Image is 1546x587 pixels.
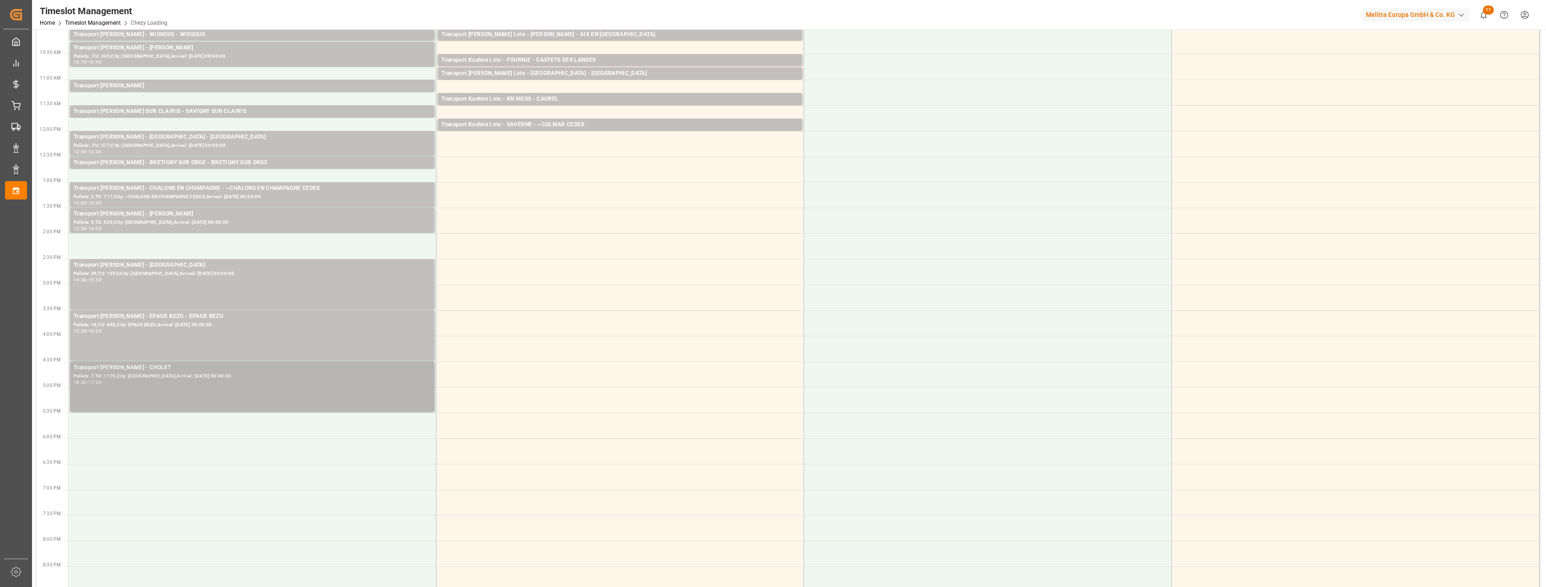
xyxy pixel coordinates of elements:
[1483,5,1494,15] span: 11
[40,101,61,106] span: 11:30 AM
[74,380,87,384] div: 16:30
[1473,5,1494,25] button: show 11 new notifications
[74,219,431,226] div: Pallets: 5,TU: 629,City: [GEOGRAPHIC_DATA],Arrival: [DATE] 00:00:00
[74,43,431,53] div: Transport [PERSON_NAME] - [PERSON_NAME]
[43,178,61,183] span: 1:00 PM
[43,460,61,465] span: 6:30 PM
[74,30,431,39] div: Transport [PERSON_NAME] - WISSOUS - WISSOUS
[74,201,87,205] div: 13:00
[74,107,431,116] div: Transport [PERSON_NAME] SUR CLAIRIS - SAVIGNY SUR CLAIRIS
[74,150,87,154] div: 12:00
[43,409,61,414] span: 5:30 PM
[88,380,102,384] div: 17:30
[88,201,102,205] div: 13:30
[43,383,61,388] span: 5:00 PM
[74,363,431,372] div: Transport [PERSON_NAME] - CHOLET
[74,184,431,193] div: Transport [PERSON_NAME] - CHALONS EN CHAMPAGNE - ~CHALONS EN CHAMPAGNE CEDEX
[74,312,431,321] div: Transport [PERSON_NAME] - EPAUX BEZU - EPAUX BEZU
[40,127,61,132] span: 12:00 PM
[43,229,61,234] span: 2:00 PM
[74,321,431,329] div: Pallets: 16,TU: 848,City: EPAUX BEZU,Arrival: [DATE] 00:00:00
[441,65,799,73] div: Pallets: 1,TU: ,City: CASTETS DES [PERSON_NAME],Arrival: [DATE] 00:00:00
[40,50,61,55] span: 10:30 AM
[74,278,87,282] div: 14:30
[1494,5,1514,25] button: Help Center
[441,30,799,39] div: Transport [PERSON_NAME] Lots - [PERSON_NAME] - AIX EN [GEOGRAPHIC_DATA]
[74,270,431,278] div: Pallets: 39,TU: 1393,City: [GEOGRAPHIC_DATA],Arrival: [DATE] 00:00:00
[43,434,61,439] span: 6:00 PM
[40,152,61,157] span: 12:30 PM
[441,95,799,104] div: Transport Kuehne Lots - KN MESS - CAUREL
[87,201,88,205] div: -
[88,60,102,64] div: 10:45
[88,278,102,282] div: 15:30
[1362,6,1473,23] button: Melitta Europa GmbH & Co. KG
[441,69,799,78] div: Transport [PERSON_NAME] Lots - [GEOGRAPHIC_DATA] - [GEOGRAPHIC_DATA]
[1362,8,1470,22] div: Melitta Europa GmbH & Co. KG
[40,4,167,18] div: Timeslot Management
[87,278,88,282] div: -
[74,60,87,64] div: 10:15
[74,261,431,270] div: Transport [PERSON_NAME] - [GEOGRAPHIC_DATA]
[441,56,799,65] div: Transport Kuehne Lots - FOURNIE - CASTETS DES LANDES
[441,104,799,112] div: Pallets: 1,TU: 244,City: [GEOGRAPHIC_DATA],Arrival: [DATE] 00:00:00
[43,204,61,209] span: 1:30 PM
[74,226,87,231] div: 13:30
[441,120,799,129] div: Transport Kuehne Lots - SAVERNE - ~COLMAR CEDEX
[43,511,61,516] span: 7:30 PM
[74,116,431,124] div: Pallets: 1,TU: 30,City: [GEOGRAPHIC_DATA],Arrival: [DATE] 00:00:00
[74,210,431,219] div: Transport [PERSON_NAME] - [PERSON_NAME]
[87,150,88,154] div: -
[87,60,88,64] div: -
[74,142,431,150] div: Pallets: ,TU: 377,City: [GEOGRAPHIC_DATA],Arrival: [DATE] 00:00:00
[74,81,431,91] div: Transport [PERSON_NAME]
[43,562,61,567] span: 8:30 PM
[74,158,431,167] div: Transport [PERSON_NAME] - BRETIGNY SUR ORGE - BRETIGNY SUR ORGE
[88,329,102,333] div: 16:30
[74,53,431,60] div: Pallets: ,TU: 245,City: [GEOGRAPHIC_DATA],Arrival: [DATE] 00:00:00
[74,39,431,47] div: Pallets: 5,TU: ,City: WISSOUS,Arrival: [DATE] 00:00:00
[441,78,799,86] div: Pallets: 1,TU: 174,City: [GEOGRAPHIC_DATA],Arrival: [DATE] 00:00:00
[43,280,61,285] span: 3:00 PM
[74,133,431,142] div: Transport [PERSON_NAME] - [GEOGRAPHIC_DATA] - [GEOGRAPHIC_DATA]
[65,20,121,26] a: Timeslot Management
[74,91,431,98] div: Pallets: ,TU: 127,City: [GEOGRAPHIC_DATA],Arrival: [DATE] 00:00:00
[43,485,61,490] span: 7:00 PM
[74,329,87,333] div: 15:30
[43,306,61,311] span: 3:30 PM
[441,129,799,137] div: Pallets: 5,TU: 538,City: ~COLMAR CEDEX,Arrival: [DATE] 00:00:00
[87,226,88,231] div: -
[87,380,88,384] div: -
[43,332,61,337] span: 4:00 PM
[88,226,102,231] div: 14:00
[74,167,431,175] div: Pallets: ,TU: 73,City: [GEOGRAPHIC_DATA],Arrival: [DATE] 00:00:00
[43,357,61,362] span: 4:30 PM
[40,75,61,81] span: 11:00 AM
[43,537,61,542] span: 8:00 PM
[40,20,55,26] a: Home
[74,372,431,380] div: Pallets: 7,TU: 1179,City: [GEOGRAPHIC_DATA],Arrival: [DATE] 00:00:00
[74,193,431,201] div: Pallets: 2,TU: 717,City: ~CHALONS EN CHAMPAGNE CEDEX,Arrival: [DATE] 00:00:00
[441,39,799,47] div: Pallets: ,TU: 20,City: [GEOGRAPHIC_DATA],Arrival: [DATE] 00:00:00
[43,255,61,260] span: 2:30 PM
[88,150,102,154] div: 12:30
[87,329,88,333] div: -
